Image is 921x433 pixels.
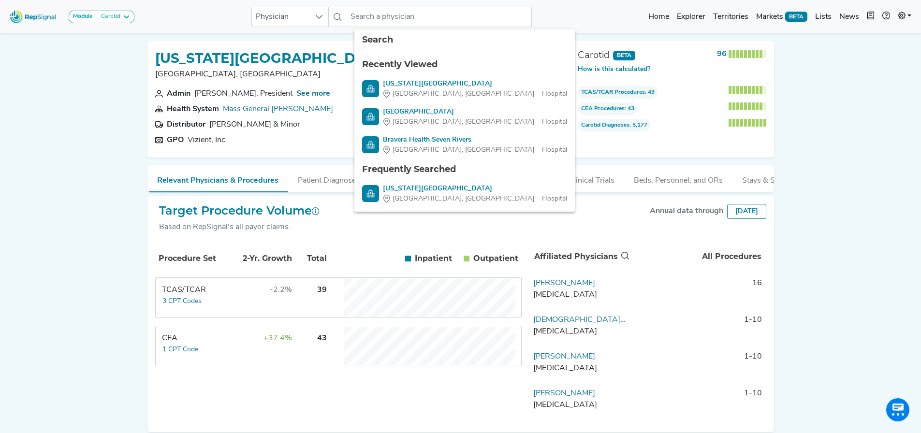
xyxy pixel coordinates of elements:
th: Affiliated Physicians [530,241,631,273]
button: Clinical Trials [559,165,624,191]
a: [PERSON_NAME] [533,390,595,397]
button: Relevant Physicians & Procedures [147,165,288,192]
img: Hospital Search Icon [362,185,379,202]
span: : 43 [578,102,637,115]
a: Explorer [673,7,709,27]
a: Territories [709,7,752,27]
span: : 5,177 [578,119,650,131]
li: Spring Hill Regional Hospital [354,103,575,131]
img: Hospital Search Icon [362,80,379,97]
input: Search a physician [347,7,531,27]
div: Based on RepSignal's all payor claims. [159,221,320,233]
img: Hospital Search Icon [362,108,379,125]
li: Massachusetts General Hospital [354,75,575,103]
div: Mass General Brigham [223,103,333,115]
span: Inpatient [415,253,452,264]
td: 1-10 [631,388,766,417]
td: 1-10 [631,314,766,343]
button: Beds, Personnel, and ORs [624,165,732,191]
div: [US_STATE][GEOGRAPHIC_DATA] [383,184,567,194]
span: Search [362,34,393,45]
div: Carotid [97,13,120,21]
button: How is this calculated? [578,64,650,74]
div: [PERSON_NAME], President [194,88,292,100]
strong: Module [73,14,93,19]
button: 3 CPT Codes [162,296,202,307]
div: CEA [162,332,228,344]
button: 1 CPT Code [162,344,199,355]
div: Bravera Health Seven Rivers [383,135,567,145]
a: [PERSON_NAME] [533,279,595,287]
a: [DEMOGRAPHIC_DATA][PERSON_NAME] [533,316,682,324]
span: Carotid Diagnoses [581,121,629,130]
a: Home [644,7,673,27]
span: [GEOGRAPHIC_DATA], [GEOGRAPHIC_DATA] [393,194,534,204]
div: Vascular Surgery [533,289,627,301]
div: [US_STATE][GEOGRAPHIC_DATA] [383,79,567,89]
div: Owens & Minor [209,119,300,130]
a: News [835,7,863,27]
div: Frequently Searched [362,163,567,176]
div: Hospital [383,117,567,127]
th: Procedure Set [157,242,230,275]
td: 16 [631,277,766,306]
button: Patient Diagnoses [288,165,369,191]
span: : 43 [578,86,658,99]
button: Stays & Services [732,165,809,191]
a: [US_STATE][GEOGRAPHIC_DATA][GEOGRAPHIC_DATA], [GEOGRAPHIC_DATA]Hospital [362,184,567,204]
span: Physician [252,7,310,27]
li: Bravera Health Seven Rivers [354,131,575,159]
img: Hospital Search Icon [362,136,379,153]
a: Mass General [PERSON_NAME] [223,105,333,113]
a: MarketsBETA [752,7,811,27]
th: 2-Yr. Growth [231,242,293,275]
div: TCAS/TCAR [162,284,228,296]
a: Bravera Health Seven Rivers[GEOGRAPHIC_DATA], [GEOGRAPHIC_DATA]Hospital [362,135,567,155]
span: Outpatient [473,253,518,264]
a: Lists [811,7,835,27]
span: [GEOGRAPHIC_DATA], [GEOGRAPHIC_DATA] [393,117,534,127]
div: Thoracic Surgery [533,399,627,411]
span: CEA Procedures [581,104,625,113]
div: Health System [167,103,219,115]
button: Intel Book [863,7,878,27]
a: See more [296,90,330,98]
div: Annual data through [650,205,723,217]
span: BETA [785,12,807,21]
span: TCAS/TCAR Procedures [581,88,645,97]
h2: Target Procedure Volume [159,204,320,218]
div: Hospital [383,194,567,204]
a: [PERSON_NAME] [533,353,595,361]
p: [GEOGRAPHIC_DATA], [GEOGRAPHIC_DATA] [155,69,388,80]
div: David Brown, President [194,88,292,100]
div: [DATE] [727,204,766,219]
th: All Procedures [631,241,766,273]
div: Neurosurgery [533,362,627,374]
div: Recently Viewed [362,58,567,71]
div: Carotid [578,48,609,63]
a: [US_STATE][GEOGRAPHIC_DATA][GEOGRAPHIC_DATA], [GEOGRAPHIC_DATA]Hospital [362,79,567,99]
div: Admin [167,88,190,100]
div: Hospital [383,145,567,155]
div: [GEOGRAPHIC_DATA] [383,107,567,117]
span: BETA [613,51,635,60]
span: 43 [317,334,327,342]
li: Massachusetts General Hospital [354,180,575,208]
div: Vizient, Inc. [188,134,227,146]
span: 39 [317,286,327,294]
strong: 96 [717,50,727,58]
th: Total [294,242,328,275]
span: -2.2% [270,286,292,294]
span: [GEOGRAPHIC_DATA], [GEOGRAPHIC_DATA] [393,145,534,155]
a: [GEOGRAPHIC_DATA][GEOGRAPHIC_DATA], [GEOGRAPHIC_DATA]Hospital [362,107,567,127]
div: Vascular Surgery [533,326,627,337]
span: [GEOGRAPHIC_DATA], [GEOGRAPHIC_DATA] [393,89,534,99]
div: GPO [167,134,184,146]
h1: [US_STATE][GEOGRAPHIC_DATA] [155,50,388,67]
div: Distributor [167,119,205,130]
span: +37.4% [263,334,292,342]
td: 1-10 [631,351,766,380]
div: Hospital [383,89,567,99]
button: ModuleCarotid [69,11,134,23]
